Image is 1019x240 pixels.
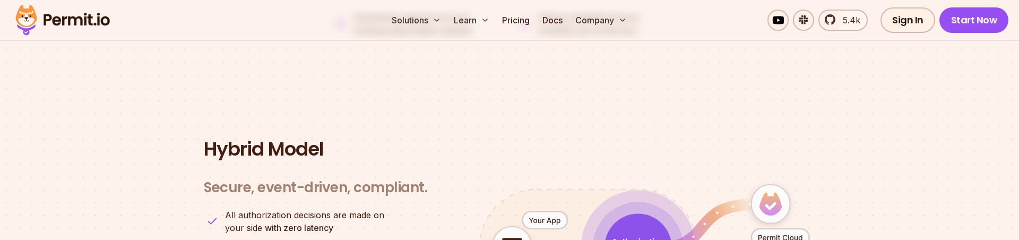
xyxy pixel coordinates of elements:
[836,14,860,27] span: 5.4k
[450,10,494,31] button: Learn
[538,10,567,31] a: Docs
[265,222,333,233] strong: with zero latency
[939,7,1009,33] a: Start Now
[11,2,115,38] img: Permit logo
[571,10,631,31] button: Company
[225,209,384,221] span: All authorization decisions are made on
[498,10,534,31] a: Pricing
[880,7,935,33] a: Sign In
[225,209,384,234] p: your side
[204,179,427,196] h3: Secure, event-driven, compliant.
[387,10,445,31] button: Solutions
[204,139,815,160] h2: Hybrid Model
[818,10,868,31] a: 5.4k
